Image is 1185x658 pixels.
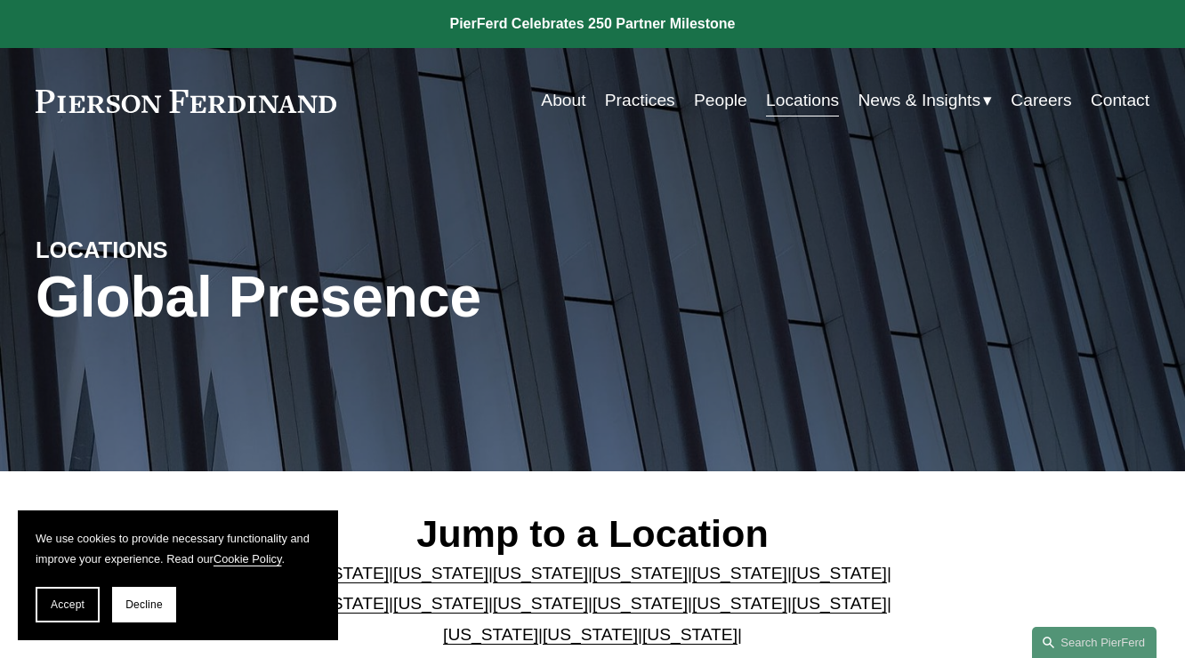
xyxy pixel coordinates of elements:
[36,528,320,569] p: We use cookies to provide necessary functionality and improve your experience. Read our .
[792,594,887,613] a: [US_STATE]
[18,510,338,640] section: Cookie banner
[294,564,389,582] a: [US_STATE]
[1091,84,1149,117] a: Contact
[36,265,778,330] h1: Global Presence
[443,625,538,644] a: [US_STATE]
[692,564,787,582] a: [US_STATE]
[112,587,176,622] button: Decline
[493,594,588,613] a: [US_STATE]
[1011,84,1071,117] a: Careers
[694,84,747,117] a: People
[1032,627,1157,658] a: Search this site
[692,594,787,613] a: [US_STATE]
[642,625,738,644] a: [US_STATE]
[214,552,282,566] a: Cookie Policy
[393,564,488,582] a: [US_STATE]
[766,84,839,117] a: Locations
[36,236,314,264] h4: LOCATIONS
[51,598,85,611] span: Accept
[541,84,585,117] a: About
[393,594,488,613] a: [US_STATE]
[294,594,389,613] a: [US_STATE]
[605,84,675,117] a: Practices
[543,625,638,644] a: [US_STATE]
[592,594,688,613] a: [US_STATE]
[493,564,588,582] a: [US_STATE]
[125,598,163,611] span: Decline
[592,564,688,582] a: [US_STATE]
[858,85,980,116] span: News & Insights
[858,84,992,117] a: folder dropdown
[792,564,887,582] a: [US_STATE]
[268,510,917,557] h2: Jump to a Location
[36,587,100,622] button: Accept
